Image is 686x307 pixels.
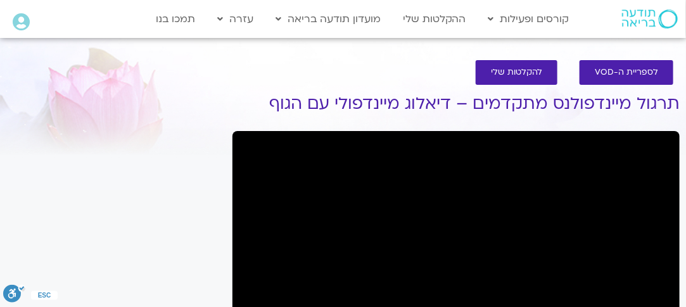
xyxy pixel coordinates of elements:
a: ההקלטות שלי [397,7,473,31]
a: מועדון תודעה בריאה [269,7,387,31]
h1: תרגול מיינדפולנס מתקדמים – דיאלוג מיינדפולי עם הגוף [232,94,680,113]
span: לספריית ה-VOD [595,68,658,77]
span: להקלטות שלי [491,68,542,77]
a: להקלטות שלי [476,60,557,85]
img: תודעה בריאה [622,9,678,28]
a: עזרה [211,7,260,31]
a: תמכו בנו [149,7,201,31]
a: לספריית ה-VOD [580,60,673,85]
a: קורסים ופעילות [482,7,576,31]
